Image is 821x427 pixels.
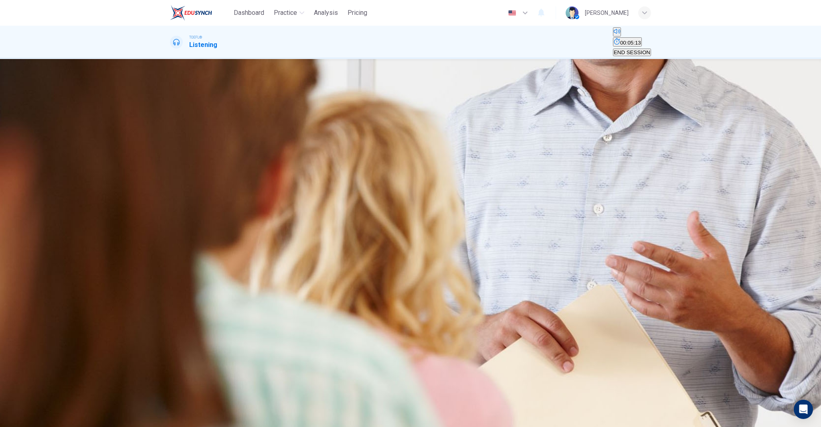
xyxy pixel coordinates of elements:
button: Analysis [311,6,341,20]
span: END SESSION [614,49,650,55]
img: en [507,10,517,16]
span: Analysis [314,8,338,18]
h1: Listening [189,40,217,50]
span: Pricing [348,8,367,18]
img: EduSynch logo [170,5,212,21]
button: Practice [271,6,307,20]
div: Open Intercom Messenger [794,400,813,419]
div: [PERSON_NAME] [585,8,629,18]
span: Practice [274,8,297,18]
span: Dashboard [234,8,264,18]
img: Profile picture [566,6,578,19]
a: EduSynch logo [170,5,231,21]
button: Pricing [344,6,370,20]
button: END SESSION [613,49,651,56]
button: Dashboard [231,6,267,20]
span: TOEFL® [189,35,202,40]
div: Mute [613,27,651,37]
div: Hide [613,37,651,47]
span: 00:05:13 [620,40,641,46]
button: 00:05:13 [613,37,642,47]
